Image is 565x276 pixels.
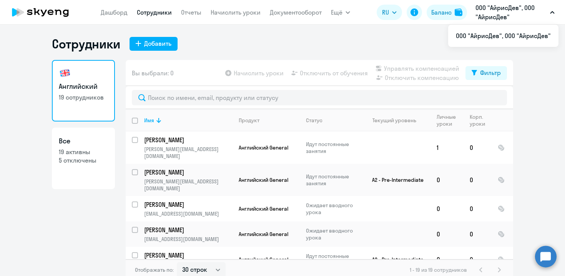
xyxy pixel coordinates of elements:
a: [PERSON_NAME] [144,136,232,144]
a: Дашборд [101,8,128,16]
span: Вы выбрали: 0 [132,68,174,78]
p: 19 активны [59,148,108,156]
button: RU [377,5,402,20]
div: Текущий уровень [365,117,430,124]
a: [PERSON_NAME] [144,251,232,259]
p: Ожидает вводного урока [306,227,359,241]
p: [PERSON_NAME] [144,168,231,176]
div: Текущий уровень [372,117,416,124]
a: [PERSON_NAME] [144,168,232,176]
div: Личные уроки [437,113,463,127]
td: 0 [430,221,464,247]
ul: Ещё [448,25,558,47]
p: [PERSON_NAME] [144,226,231,234]
img: balance [455,8,462,16]
td: A2 - Pre-Intermediate [359,247,430,272]
h3: Все [59,136,108,146]
td: 0 [430,164,464,196]
td: 0 [430,196,464,221]
div: Корп. уроки [470,113,486,127]
div: Имя [144,117,154,124]
div: Продукт [239,117,259,124]
td: 0 [464,131,492,164]
span: Ещё [331,8,342,17]
h1: Сотрудники [52,36,120,52]
button: Ещё [331,5,350,20]
div: Корп. уроки [470,113,491,127]
a: Документооборот [270,8,322,16]
h3: Английский [59,81,108,91]
a: [PERSON_NAME] [144,200,232,209]
span: Английский General [239,256,288,263]
div: Личные уроки [437,113,458,127]
span: 1 - 19 из 19 сотрудников [410,266,467,273]
td: 1 [430,131,464,164]
p: Идут постоянные занятия [306,141,359,155]
img: english [59,67,71,79]
a: [PERSON_NAME] [144,226,232,234]
a: Сотрудники [137,8,172,16]
span: RU [382,8,389,17]
p: [PERSON_NAME] [144,251,231,259]
a: Все19 активны5 отключены [52,128,115,189]
input: Поиск по имени, email, продукту или статусу [132,90,507,105]
p: [PERSON_NAME][EMAIL_ADDRESS][DOMAIN_NAME] [144,178,232,192]
p: 19 сотрудников [59,93,108,101]
p: [EMAIL_ADDRESS][DOMAIN_NAME] [144,236,232,243]
td: 0 [464,196,492,221]
div: Баланс [431,8,452,17]
a: Отчеты [181,8,201,16]
p: [PERSON_NAME] [144,136,231,144]
span: Английский General [239,144,288,151]
span: Английский General [239,176,288,183]
div: Продукт [239,117,299,124]
p: Ожидает вводного урока [306,202,359,216]
span: Отображать по: [135,266,174,273]
p: 5 отключены [59,156,108,165]
a: Начислить уроки [211,8,261,16]
button: Фильтр [465,66,507,80]
p: [PERSON_NAME] [144,200,231,209]
p: Идут постоянные занятия [306,253,359,266]
p: ООО "АйрисДев", ООО "АйрисДев" [475,3,547,22]
button: Добавить [130,37,178,51]
span: Английский General [239,205,288,212]
p: Идут постоянные занятия [306,173,359,187]
button: ООО "АйрисДев", ООО "АйрисДев" [472,3,558,22]
td: 0 [430,247,464,272]
td: 0 [464,221,492,247]
div: Фильтр [480,68,501,77]
p: [EMAIL_ADDRESS][DOMAIN_NAME] [144,210,232,217]
td: 0 [464,247,492,272]
div: Имя [144,117,232,124]
td: 0 [464,164,492,196]
div: Статус [306,117,322,124]
div: Статус [306,117,359,124]
button: Балансbalance [427,5,467,20]
span: Английский General [239,231,288,238]
td: A2 - Pre-Intermediate [359,164,430,196]
p: [PERSON_NAME][EMAIL_ADDRESS][DOMAIN_NAME] [144,146,232,160]
div: Добавить [144,39,171,48]
a: Английский19 сотрудников [52,60,115,121]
